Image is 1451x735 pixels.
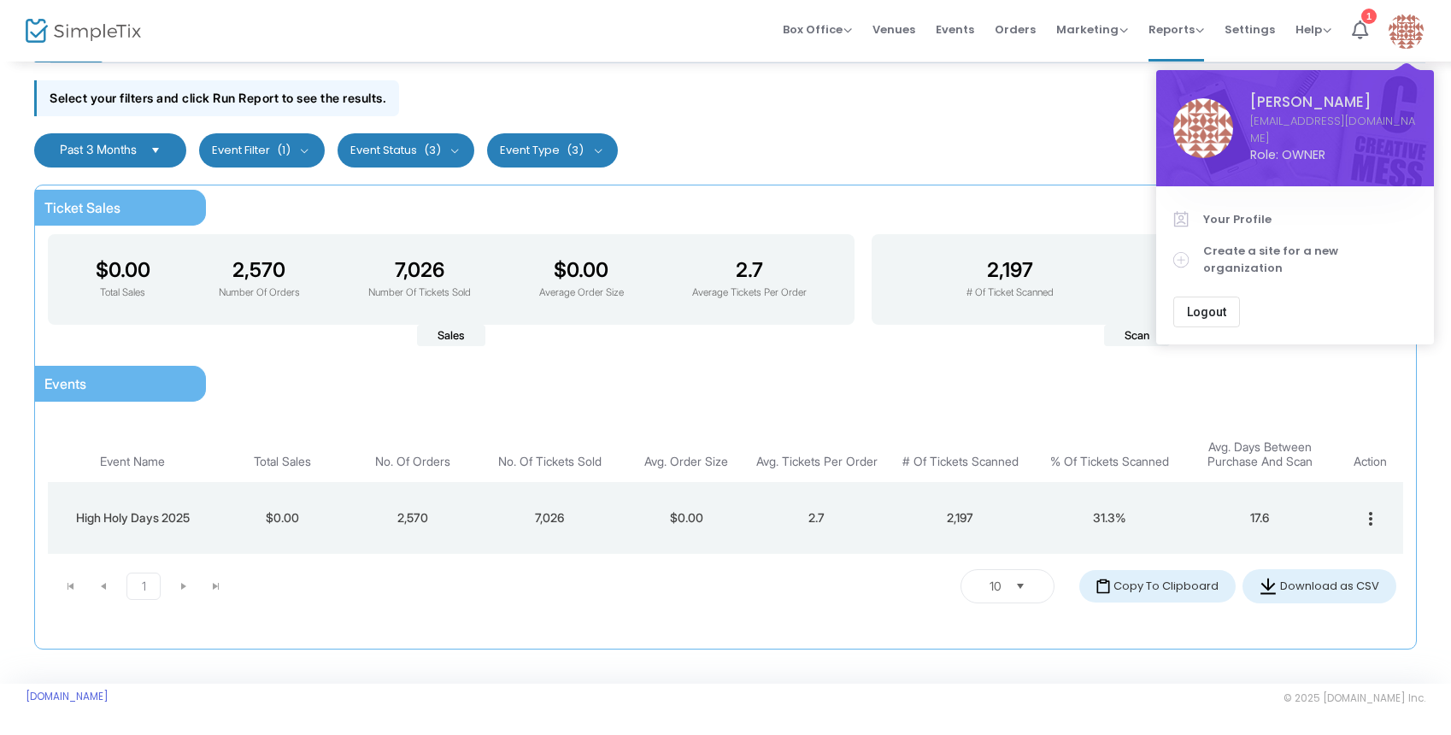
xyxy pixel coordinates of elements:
[368,285,471,301] p: Number Of Tickets Sold
[756,455,878,469] span: Avg. Tickets Per Order
[1203,243,1417,276] span: Create a site for a new organization
[535,510,564,525] span: 7,026
[1096,579,1110,594] img: copy-icon
[1250,91,1417,113] span: [PERSON_NAME]
[1079,570,1236,603] button: Copy To Clipboard
[1148,21,1204,38] span: Reports
[966,285,1054,301] p: # Of Ticket Scanned
[76,510,190,525] span: High Holy Days 2025
[96,258,150,282] h3: $0.00
[1225,8,1275,51] span: Settings
[1242,569,1396,603] button: Download as CSV
[478,427,621,482] th: No. Of Tickets Sold
[1260,578,1277,595] img: donwload-icon
[34,80,399,115] div: Select your filters and click Run Report to see the results.
[644,455,728,469] span: Avg. Order Size
[567,144,584,157] span: (3)
[1173,297,1240,327] button: Logout
[266,510,299,525] span: $0.00
[1056,21,1128,38] span: Marketing
[219,285,300,301] p: Number Of Orders
[417,325,485,347] span: Sales
[1250,146,1417,164] span: Role: OWNER
[1295,21,1331,38] span: Help
[539,258,624,282] h3: $0.00
[44,375,86,392] span: Events
[1361,9,1377,24] div: 1
[990,578,1002,595] span: 10
[338,133,475,168] button: Event Status(3)
[96,285,150,301] p: Total Sales
[487,133,618,168] button: Event Type(3)
[1250,510,1269,525] span: 17.6
[375,455,450,469] span: No. Of Orders
[144,144,167,157] button: Select
[60,142,137,156] span: Past 3 Months
[1104,325,1170,347] span: Scan
[397,510,428,525] span: 2,570
[670,510,703,525] span: $0.00
[995,8,1036,51] span: Orders
[1050,455,1169,469] span: % Of Tickets Scanned
[692,258,807,282] h3: 2.7
[783,21,852,38] span: Box Office
[692,285,807,301] p: Average Tickets Per Order
[219,258,300,282] h3: 2,570
[44,199,120,216] span: Ticket Sales
[368,258,471,282] h3: 7,026
[1338,427,1403,482] th: Action
[1008,573,1032,599] button: Select
[26,690,109,703] a: [DOMAIN_NAME]
[424,144,441,157] span: (3)
[902,455,1019,469] span: # Of Tickets Scanned
[1173,203,1417,236] a: Your Profile
[1093,510,1126,525] span: 31.3%
[808,510,825,525] span: 2.7
[100,455,165,469] span: Event Name
[1203,211,1417,228] span: Your Profile
[1187,305,1226,319] span: Logout
[1360,509,1381,529] mat-icon: more_vert
[872,8,915,51] span: Venues
[126,573,161,600] span: Page 1
[1284,691,1425,705] span: © 2025 [DOMAIN_NAME] Inc.
[48,427,1403,554] div: Data table
[1186,440,1334,469] span: Avg. Days Between Purchase And Scan
[966,258,1054,282] h3: 2,197
[936,8,974,51] span: Events
[199,133,325,168] button: Event Filter(1)
[277,144,291,157] span: (1)
[34,32,103,62] div: All Events
[1250,113,1417,146] a: [EMAIL_ADDRESS][DOMAIN_NAME]
[1173,235,1417,284] a: Create a site for a new organization
[254,455,311,469] span: Total Sales
[947,510,973,525] span: 2,197
[539,285,624,301] p: Average Order Size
